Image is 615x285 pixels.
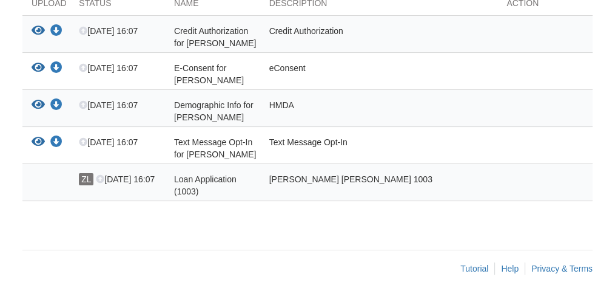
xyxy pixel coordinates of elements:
a: Download Credit Authorization for Bruce Haynes [50,27,62,36]
div: [PERSON_NAME] [PERSON_NAME] 1003 [260,173,498,197]
span: [DATE] 16:07 [79,26,138,36]
button: View E-Consent for Bruce Haynes [32,62,45,75]
span: [DATE] 16:07 [96,174,155,184]
span: [DATE] 16:07 [79,63,138,73]
span: E-Consent for [PERSON_NAME] [174,63,244,85]
a: Tutorial [460,264,488,273]
button: View Text Message Opt-In for Bruce Eric Haynes [32,136,45,149]
a: Download Text Message Opt-In for Bruce Eric Haynes [50,138,62,148]
span: Credit Authorization for [PERSON_NAME] [174,26,256,48]
span: [DATE] 16:07 [79,100,138,110]
a: Help [501,264,519,273]
span: Loan Application (1003) [174,174,237,196]
a: Download Demographic Info for Bruce Eric Haynes [50,101,62,111]
span: Demographic Info for [PERSON_NAME] [174,100,254,122]
span: ZL [79,173,93,185]
button: View Credit Authorization for Bruce Haynes [32,25,45,38]
div: eConsent [260,62,498,86]
div: HMDA [260,99,498,123]
a: Download E-Consent for Bruce Haynes [50,64,62,74]
span: [DATE] 16:07 [79,137,138,147]
div: Credit Authorization [260,25,498,49]
a: Privacy & Terms [531,264,593,273]
div: Text Message Opt-In [260,136,498,160]
span: Text Message Opt-In for [PERSON_NAME] [174,137,256,159]
button: View Demographic Info for Bruce Eric Haynes [32,99,45,112]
